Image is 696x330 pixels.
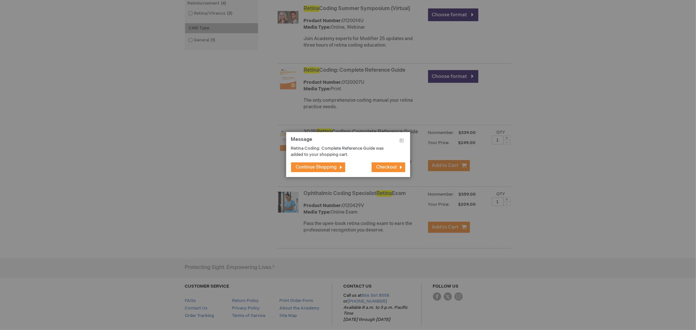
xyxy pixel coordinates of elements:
span: Continue Shopping [296,164,337,170]
span: Checkout [377,164,397,170]
p: Retina Coding: Complete Reference Guide was added to your shopping cart. [291,145,395,157]
button: Checkout [372,162,405,172]
button: Continue Shopping [291,162,345,172]
h1: Message [291,137,405,146]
